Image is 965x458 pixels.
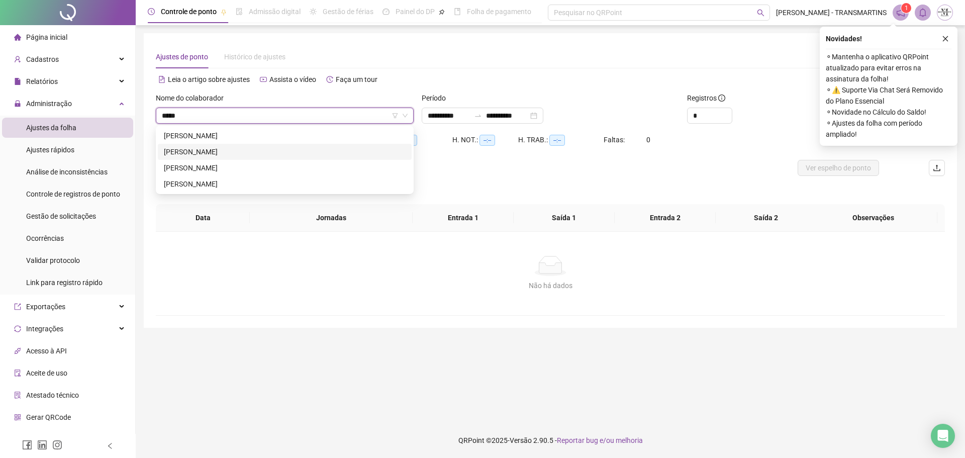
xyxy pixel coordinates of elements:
span: Aceite de uso [26,369,67,377]
th: Data [156,204,250,232]
span: linkedin [37,440,47,450]
span: user-add [14,56,21,63]
span: Faça um tour [336,75,377,83]
span: Ocorrências [26,234,64,242]
span: history [326,76,333,83]
span: audit [14,370,21,377]
span: Gerar QRCode [26,413,71,421]
span: left [107,442,114,449]
span: notification [896,8,905,17]
span: [PERSON_NAME] - TRANSMARTINS [776,7,887,18]
span: Histórico de ajustes [224,53,285,61]
span: ⚬ ⚠️ Suporte Via Chat Será Removido do Plano Essencial [826,84,951,107]
span: Observações [817,212,929,223]
span: Assista o vídeo [269,75,316,83]
span: 0 [646,136,650,144]
span: dashboard [382,8,390,15]
span: Ajustes de ponto [156,53,208,61]
span: Análise de inconsistências [26,168,108,176]
span: Gestão de solicitações [26,212,96,220]
span: Gestão de férias [323,8,373,16]
div: [PERSON_NAME] [164,178,406,190]
span: Registros [687,93,725,104]
span: Folha de pagamento [467,8,531,16]
span: Validar protocolo [26,256,80,264]
span: Controle de ponto [161,8,217,16]
span: ⚬ Mantenha o aplicativo QRPoint atualizado para evitar erros na assinatura da folha! [826,51,951,84]
th: Jornadas [250,204,413,232]
span: upload [933,164,941,172]
th: Entrada 2 [615,204,716,232]
span: file [14,78,21,85]
span: Reportar bug e/ou melhoria [557,436,643,444]
span: home [14,34,21,41]
div: [PERSON_NAME] [164,146,406,157]
span: qrcode [14,414,21,421]
span: close [942,35,949,42]
th: Saída 2 [716,204,817,232]
span: Administração [26,100,72,108]
div: H. TRAB.: [518,134,604,146]
span: pushpin [439,9,445,15]
span: export [14,303,21,310]
label: Período [422,93,452,104]
div: H. NOT.: [452,134,518,146]
span: Exportações [26,303,65,311]
span: Acesso à API [26,347,67,355]
span: youtube [260,76,267,83]
span: --:-- [479,135,495,146]
span: Ajustes da folha [26,124,76,132]
span: 1 [905,5,908,12]
span: sun [310,8,317,15]
span: Admissão digital [249,8,301,16]
span: Faltas: [604,136,626,144]
span: search [757,9,764,17]
span: instagram [52,440,62,450]
span: lock [14,100,21,107]
span: info-circle [718,95,725,102]
div: DIEGO ANTONIO MARTINS [158,128,412,144]
span: bell [918,8,927,17]
span: Versão [510,436,532,444]
div: DIEGO ROSA DA SILVA [158,176,412,192]
span: --:-- [549,135,565,146]
span: swap-right [474,112,482,120]
sup: 1 [901,3,911,13]
span: Controle de registros de ponto [26,190,120,198]
span: solution [14,392,21,399]
div: [PERSON_NAME] [164,162,406,173]
span: ⚬ Ajustes da folha com período ampliado! [826,118,951,140]
div: HE 3: [387,134,452,146]
div: DIEGO BUENO BASILIO [158,144,412,160]
th: Entrada 1 [413,204,514,232]
span: Painel do DP [396,8,435,16]
span: down [402,113,408,119]
span: Ajustes rápidos [26,146,74,154]
span: Relatórios [26,77,58,85]
span: file-text [158,76,165,83]
span: facebook [22,440,32,450]
span: Página inicial [26,33,67,41]
span: clock-circle [148,8,155,15]
label: Nome do colaborador [156,93,230,104]
th: Saída 1 [514,204,615,232]
img: 67331 [937,5,952,20]
span: Atestado técnico [26,391,79,399]
footer: QRPoint © 2025 - 2.90.5 - [136,423,965,458]
button: Ver espelho de ponto [798,160,879,176]
span: pushpin [221,9,227,15]
span: to [474,112,482,120]
div: [PERSON_NAME] [164,130,406,141]
span: Novidades ! [826,33,862,44]
th: Observações [809,204,937,232]
div: DIEGO DAMASCENO DE MENEZES [158,160,412,176]
span: ⚬ Novidade no Cálculo do Saldo! [826,107,951,118]
span: Cadastros [26,55,59,63]
span: api [14,347,21,354]
span: Integrações [26,325,63,333]
span: filter [392,113,398,119]
span: file-done [236,8,243,15]
span: sync [14,325,21,332]
div: Open Intercom Messenger [931,424,955,448]
span: book [454,8,461,15]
